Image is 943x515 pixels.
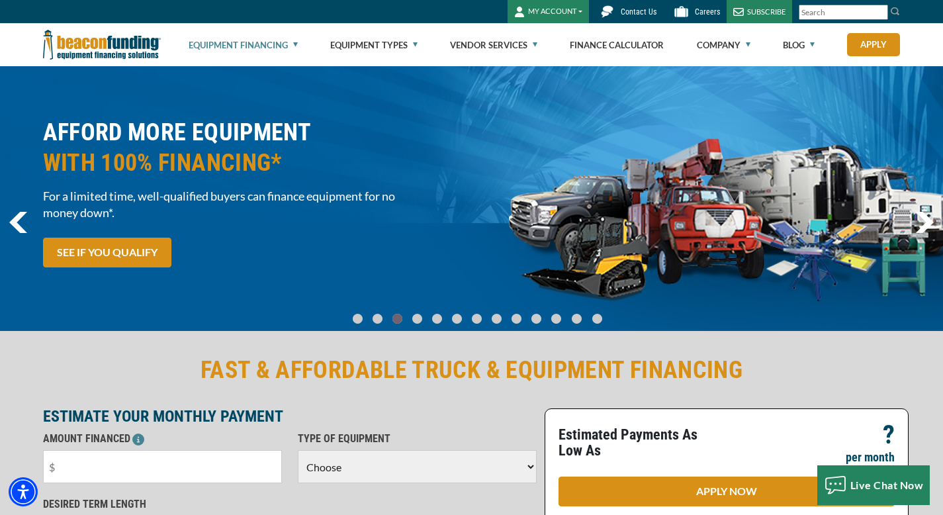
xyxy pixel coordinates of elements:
button: Live Chat Now [817,465,930,505]
a: SEE IF YOU QUALIFY [43,238,171,267]
span: WITH 100% FINANCING* [43,148,464,178]
input: Search [799,5,888,20]
img: Left Navigator [9,212,27,233]
a: Go To Slide 2 [389,313,405,324]
span: For a limited time, well-qualified buyers can finance equipment for no money down*. [43,188,464,221]
a: Go To Slide 3 [409,313,425,324]
span: Careers [695,7,720,17]
a: Go To Slide 8 [508,313,524,324]
p: TYPE OF EQUIPMENT [298,431,537,447]
a: APPLY NOW [559,477,895,506]
span: Contact Us [621,7,656,17]
p: Estimated Payments As Low As [559,427,719,459]
a: Apply [847,33,900,56]
h2: AFFORD MORE EQUIPMENT [43,117,464,178]
a: Go To Slide 6 [469,313,484,324]
a: Finance Calculator [570,24,664,66]
img: Right Navigator [915,212,934,233]
a: Go To Slide 5 [449,313,465,324]
p: AMOUNT FINANCED [43,431,282,447]
a: next [915,212,934,233]
img: Search [890,6,901,17]
p: DESIRED TERM LENGTH [43,496,282,512]
div: Accessibility Menu [9,477,38,506]
a: Go To Slide 11 [568,313,585,324]
img: Beacon Funding Corporation logo [43,23,161,66]
h2: FAST & AFFORDABLE TRUCK & EQUIPMENT FINANCING [43,355,901,385]
p: ? [883,427,895,443]
p: per month [846,449,895,465]
input: $ [43,450,282,483]
a: Go To Slide 9 [528,313,544,324]
p: ESTIMATE YOUR MONTHLY PAYMENT [43,408,537,424]
a: Equipment Types [330,24,418,66]
a: Go To Slide 1 [369,313,385,324]
a: Go To Slide 0 [349,313,365,324]
span: Live Chat Now [850,479,924,491]
a: Go To Slide 4 [429,313,445,324]
a: Blog [783,24,815,66]
a: Go To Slide 10 [548,313,564,324]
a: Vendor Services [450,24,537,66]
a: Go To Slide 7 [488,313,504,324]
a: previous [9,212,27,233]
a: Equipment Financing [189,24,298,66]
a: Go To Slide 12 [589,313,606,324]
a: Company [697,24,750,66]
a: Clear search text [874,7,885,18]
